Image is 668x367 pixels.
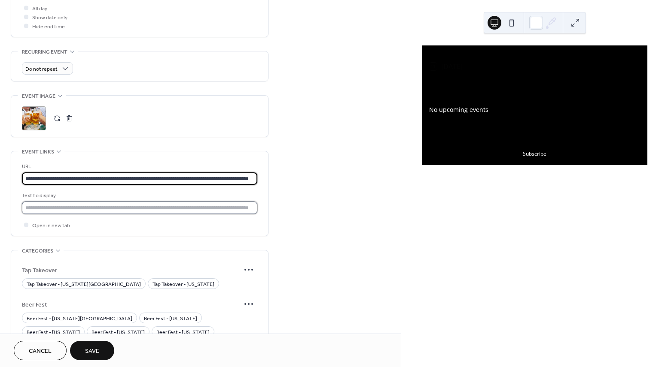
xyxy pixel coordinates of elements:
[422,46,647,56] div: Upcoming events
[85,347,99,356] span: Save
[22,247,53,256] span: Categories
[22,266,240,275] span: Tap Takeover
[32,221,70,230] span: Open in new tab
[22,48,67,57] span: Recurring event
[22,147,54,156] span: Event links
[92,328,145,337] span: Beer Fest - [US_STATE]
[14,341,67,360] button: Cancel
[22,300,240,309] span: Beer Fest
[22,106,46,130] div: ;
[22,191,256,200] div: Text to display
[27,280,141,289] span: Tap Takeover - [US_STATE][GEOGRAPHIC_DATA]
[156,328,210,337] span: Beer Fest - [US_STATE]
[570,64,616,69] span: America/New_York
[32,13,67,22] span: Show date only
[429,105,640,114] div: No upcoming events
[70,341,114,360] button: Save
[29,347,52,356] span: Cancel
[22,92,55,101] span: Event image
[27,328,80,337] span: Beer Fest - [US_STATE]
[32,22,65,31] span: Hide end time
[22,162,256,171] div: URL
[516,148,553,159] button: Subscribe
[32,4,47,13] span: All day
[27,314,132,323] span: Beer Fest - [US_STATE][GEOGRAPHIC_DATA]
[25,64,58,74] span: Do not repeat
[144,314,197,323] span: Beer Fest - [US_STATE]
[153,280,214,289] span: Tap Takeover - [US_STATE]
